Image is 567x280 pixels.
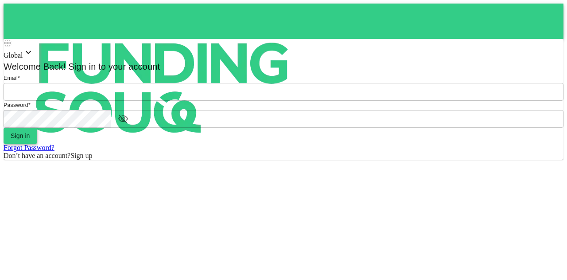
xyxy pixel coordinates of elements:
span: Sign up [70,152,92,159]
input: password [4,110,111,128]
img: logo [4,4,322,172]
span: Password [4,102,28,108]
a: logo [4,4,563,39]
div: Global [4,47,563,59]
span: Email [4,75,18,81]
span: Welcome Back! [4,62,66,71]
span: Don’t have an account? [4,152,70,159]
button: Sign in [4,128,37,144]
a: Forgot Password? [4,144,54,151]
input: email [4,83,563,101]
span: Sign in to your account [66,62,160,71]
